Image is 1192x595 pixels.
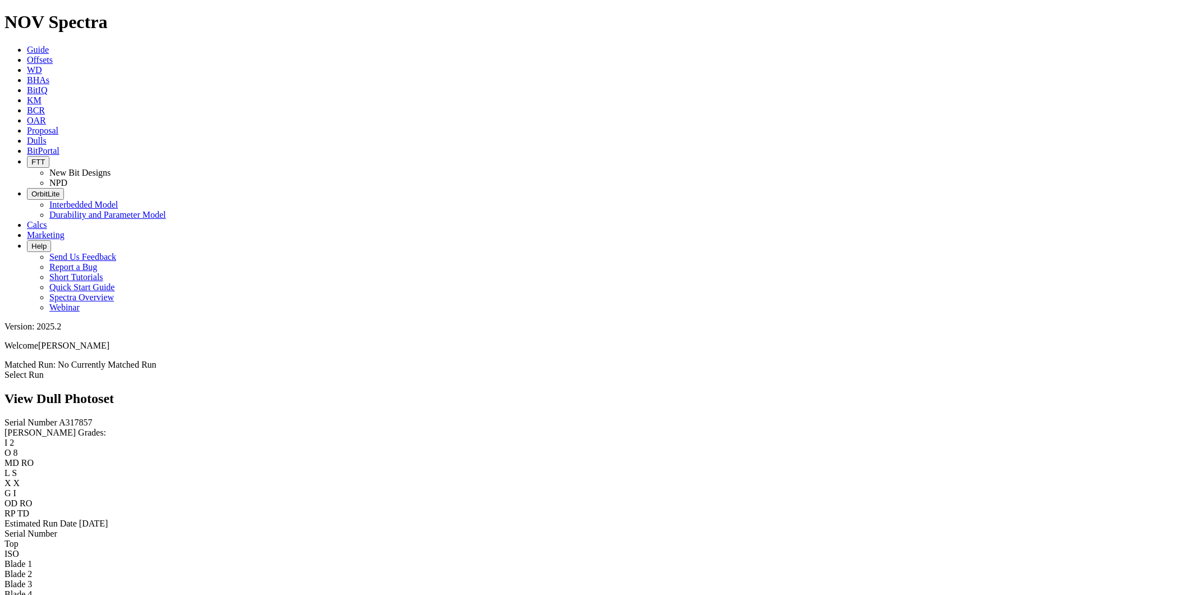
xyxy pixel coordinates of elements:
[13,488,16,498] span: I
[27,240,51,252] button: Help
[27,45,49,54] a: Guide
[31,242,47,250] span: Help
[49,292,114,302] a: Spectra Overview
[4,559,32,569] span: Blade 1
[49,210,166,219] a: Durability and Parameter Model
[4,341,1188,351] p: Welcome
[49,282,114,292] a: Quick Start Guide
[12,468,17,478] span: S
[49,303,80,312] a: Webinar
[27,55,53,65] a: Offsets
[27,95,42,105] a: KM
[49,272,103,282] a: Short Tutorials
[49,252,116,262] a: Send Us Feedback
[4,418,57,427] label: Serial Number
[31,190,59,198] span: OrbitLite
[4,448,11,457] label: O
[27,146,59,155] a: BitPortal
[17,509,29,518] span: TD
[4,428,1188,438] div: [PERSON_NAME] Grades:
[27,230,65,240] a: Marketing
[27,85,47,95] a: BitIQ
[13,448,18,457] span: 8
[49,168,111,177] a: New Bit Designs
[4,370,44,379] a: Select Run
[4,438,7,447] label: I
[4,458,19,468] label: MD
[27,106,45,115] a: BCR
[59,418,93,427] span: A317857
[27,126,58,135] a: Proposal
[4,539,19,548] span: Top
[38,341,109,350] span: [PERSON_NAME]
[4,360,56,369] span: Matched Run:
[4,529,57,538] span: Serial Number
[31,158,45,166] span: FTT
[49,200,118,209] a: Interbedded Model
[27,220,47,230] a: Calcs
[4,519,77,528] label: Estimated Run Date
[79,519,108,528] span: [DATE]
[4,549,19,559] span: ISO
[4,579,32,589] span: Blade 3
[10,438,14,447] span: 2
[4,498,17,508] label: OD
[27,156,49,168] button: FTT
[13,478,20,488] span: X
[20,498,32,508] span: RO
[58,360,157,369] span: No Currently Matched Run
[27,116,46,125] a: OAR
[27,188,64,200] button: OrbitLite
[27,136,47,145] a: Dulls
[4,322,1188,332] div: Version: 2025.2
[49,178,67,187] a: NPD
[49,262,97,272] a: Report a Bug
[27,75,49,85] a: BHAs
[4,569,32,579] span: Blade 2
[21,458,34,468] span: RO
[4,391,1188,406] h2: View Dull Photoset
[4,488,11,498] label: G
[4,509,15,518] label: RP
[4,478,11,488] label: X
[4,12,1188,33] h1: NOV Spectra
[4,468,10,478] label: L
[27,65,42,75] a: WD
